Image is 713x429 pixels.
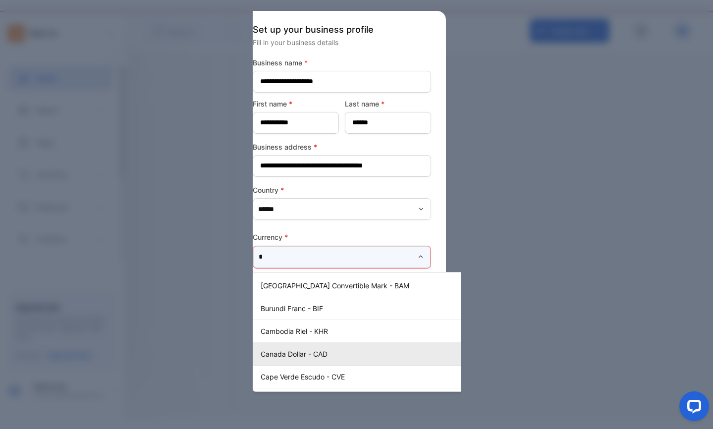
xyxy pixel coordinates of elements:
[253,142,431,152] label: Business address
[253,57,431,68] label: Business name
[261,280,469,291] p: [GEOGRAPHIC_DATA] Convertible Mark - BAM
[253,37,431,48] p: Fill in your business details
[253,232,431,242] label: Currency
[253,23,431,36] p: Set up your business profile
[671,387,713,429] iframe: LiveChat chat widget
[253,99,339,109] label: First name
[261,349,469,359] p: Canada Dollar - CAD
[261,326,469,336] p: Cambodia Riel - KHR
[261,303,469,314] p: Burundi Franc - BIF
[253,185,431,195] label: Country
[261,372,469,382] p: Cape Verde Escudo - CVE
[345,99,431,109] label: Last name
[253,270,431,283] p: This field is required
